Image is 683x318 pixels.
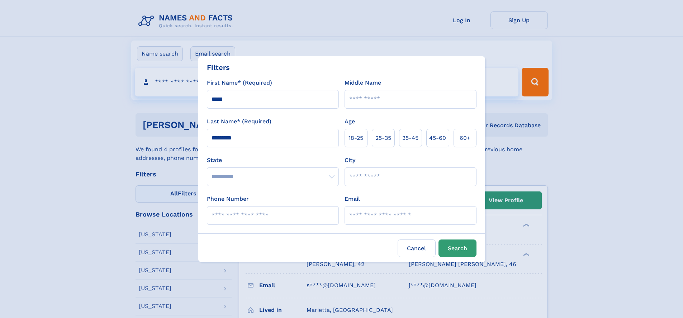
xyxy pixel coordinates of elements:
[438,239,476,257] button: Search
[402,134,418,142] span: 35‑45
[345,79,381,87] label: Middle Name
[375,134,391,142] span: 25‑35
[398,239,436,257] label: Cancel
[345,156,355,165] label: City
[345,195,360,203] label: Email
[207,117,271,126] label: Last Name* (Required)
[207,195,249,203] label: Phone Number
[207,156,339,165] label: State
[345,117,355,126] label: Age
[207,62,230,73] div: Filters
[460,134,470,142] span: 60+
[348,134,363,142] span: 18‑25
[429,134,446,142] span: 45‑60
[207,79,272,87] label: First Name* (Required)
